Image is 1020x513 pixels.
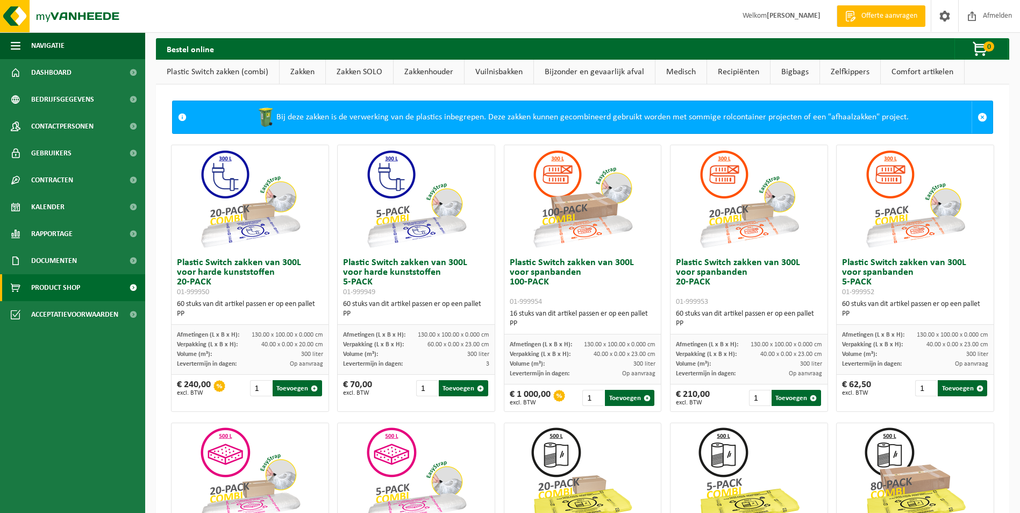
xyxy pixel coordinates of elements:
[31,301,118,328] span: Acceptatievoorwaarden
[177,390,211,396] span: excl. BTW
[31,113,94,140] span: Contactpersonen
[510,361,545,367] span: Volume (m³):
[676,400,710,406] span: excl. BTW
[983,41,994,52] span: 0
[594,351,655,358] span: 40.00 x 0.00 x 23.00 cm
[418,332,489,338] span: 130.00 x 100.00 x 0.000 cm
[842,309,988,319] div: PP
[800,361,822,367] span: 300 liter
[881,60,964,84] a: Comfort artikelen
[915,380,937,396] input: 1
[343,288,375,296] span: 01-999949
[31,194,65,220] span: Kalender
[582,390,604,406] input: 1
[192,101,972,133] div: Bij deze zakken is de verwerking van de plastics inbegrepen. Deze zakken kunnen gecombineerd gebr...
[534,60,655,84] a: Bijzonder en gevaarlijk afval
[343,341,404,348] span: Verpakking (L x B x H):
[177,288,209,296] span: 01-999950
[31,220,73,247] span: Rapportage
[842,288,874,296] span: 01-999952
[343,309,489,319] div: PP
[676,319,822,329] div: PP
[842,332,904,338] span: Afmetingen (L x B x H):
[177,300,323,319] div: 60 stuks van dit artikel passen er op een pallet
[31,167,73,194] span: Contracten
[676,258,822,307] h3: Plastic Switch zakken van 300L voor spanbanden 20-PACK
[510,309,656,329] div: 16 stuks van dit artikel passen er op een pallet
[820,60,880,84] a: Zelfkippers
[177,309,323,319] div: PP
[771,60,819,84] a: Bigbags
[529,145,636,253] img: 01-999954
[837,5,925,27] a: Offerte aanvragen
[767,12,821,20] strong: [PERSON_NAME]
[343,332,405,338] span: Afmetingen (L x B x H):
[177,332,239,338] span: Afmetingen (L x B x H):
[343,300,489,319] div: 60 stuks van dit artikel passen er op een pallet
[760,351,822,358] span: 40.00 x 0.00 x 23.00 cm
[290,361,323,367] span: Op aanvraag
[584,341,655,348] span: 130.00 x 100.00 x 0.000 cm
[842,351,877,358] span: Volume (m³):
[280,60,325,84] a: Zakken
[842,300,988,319] div: 60 stuks van dit artikel passen er op een pallet
[859,11,920,22] span: Offerte aanvragen
[676,361,711,367] span: Volume (m³):
[842,361,902,367] span: Levertermijn in dagen:
[955,361,988,367] span: Op aanvraag
[772,390,821,406] button: Toevoegen
[362,145,470,253] img: 01-999949
[954,38,1008,60] button: 0
[250,380,272,396] input: 1
[510,351,570,358] span: Verpakking (L x B x H):
[177,258,323,297] h3: Plastic Switch zakken van 300L voor harde kunststoffen 20-PACK
[510,258,656,307] h3: Plastic Switch zakken van 300L voor spanbanden 100-PACK
[676,341,738,348] span: Afmetingen (L x B x H):
[343,380,372,396] div: € 70,00
[676,298,708,306] span: 01-999953
[622,370,655,377] span: Op aanvraag
[177,351,212,358] span: Volume (m³):
[707,60,770,84] a: Recipiënten
[273,380,322,396] button: Toevoegen
[343,351,378,358] span: Volume (m³):
[842,341,903,348] span: Verpakking (L x B x H):
[177,361,237,367] span: Levertermijn in dagen:
[301,351,323,358] span: 300 liter
[177,341,238,348] span: Verpakking (L x B x H):
[31,32,65,59] span: Navigatie
[465,60,533,84] a: Vuilnisbakken
[926,341,988,348] span: 40.00 x 0.00 x 23.00 cm
[510,400,551,406] span: excl. BTW
[31,140,72,167] span: Gebruikers
[486,361,489,367] span: 3
[510,390,551,406] div: € 1 000,00
[439,380,488,396] button: Toevoegen
[252,332,323,338] span: 130.00 x 100.00 x 0.000 cm
[917,332,988,338] span: 130.00 x 100.00 x 0.000 cm
[31,274,80,301] span: Product Shop
[842,258,988,297] h3: Plastic Switch zakken van 300L voor spanbanden 5-PACK
[605,390,654,406] button: Toevoegen
[31,59,72,86] span: Dashboard
[416,380,438,396] input: 1
[31,86,94,113] span: Bedrijfsgegevens
[156,60,279,84] a: Plastic Switch zakken (combi)
[394,60,464,84] a: Zakkenhouder
[261,341,323,348] span: 40.00 x 0.00 x 20.00 cm
[789,370,822,377] span: Op aanvraag
[633,361,655,367] span: 300 liter
[31,247,77,274] span: Documenten
[467,351,489,358] span: 300 liter
[343,361,403,367] span: Levertermijn in dagen:
[510,370,569,377] span: Levertermijn in dagen:
[695,145,803,253] img: 01-999953
[510,319,656,329] div: PP
[510,298,542,306] span: 01-999954
[676,390,710,406] div: € 210,00
[751,341,822,348] span: 130.00 x 100.00 x 0.000 cm
[343,390,372,396] span: excl. BTW
[156,38,225,59] h2: Bestel online
[676,370,736,377] span: Levertermijn in dagen:
[676,309,822,329] div: 60 stuks van dit artikel passen er op een pallet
